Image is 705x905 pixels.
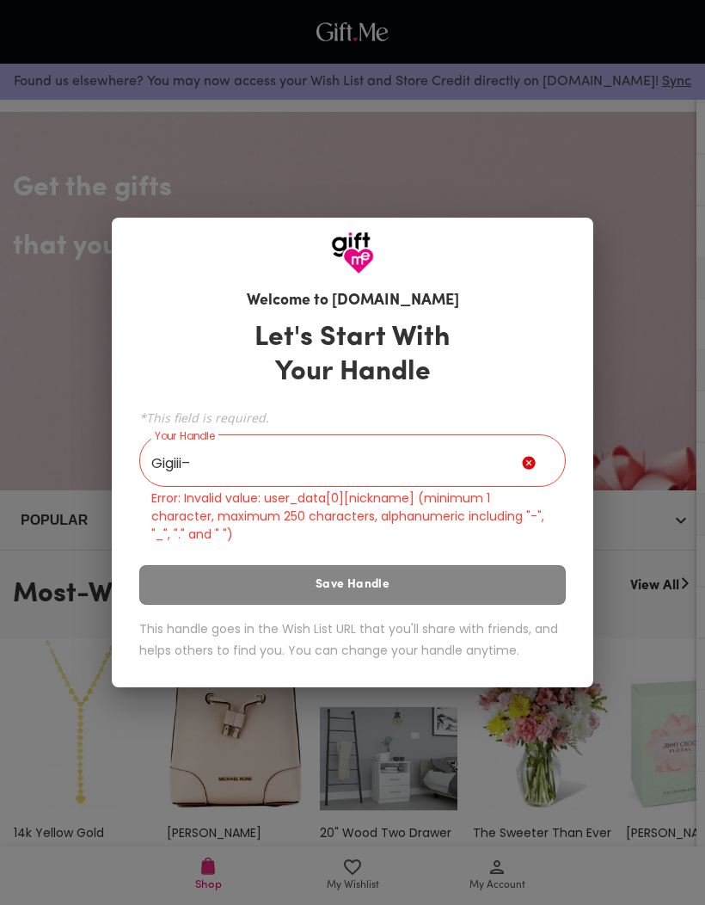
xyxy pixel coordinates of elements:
span: *This field is required. [139,409,566,426]
h6: Welcome to [DOMAIN_NAME] [247,290,459,313]
h6: This handle goes in the Wish List URL that you'll share with friends, and helps others to find yo... [139,619,566,661]
img: GiftMe Logo [331,231,374,274]
input: Your Handle [139,439,522,487]
p: Error: Invalid value: user_data[0][nickname] (minimum 1 character, maximum 250 characters, alphan... [151,489,554,544]
h3: Let's Start With Your Handle [233,321,472,390]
